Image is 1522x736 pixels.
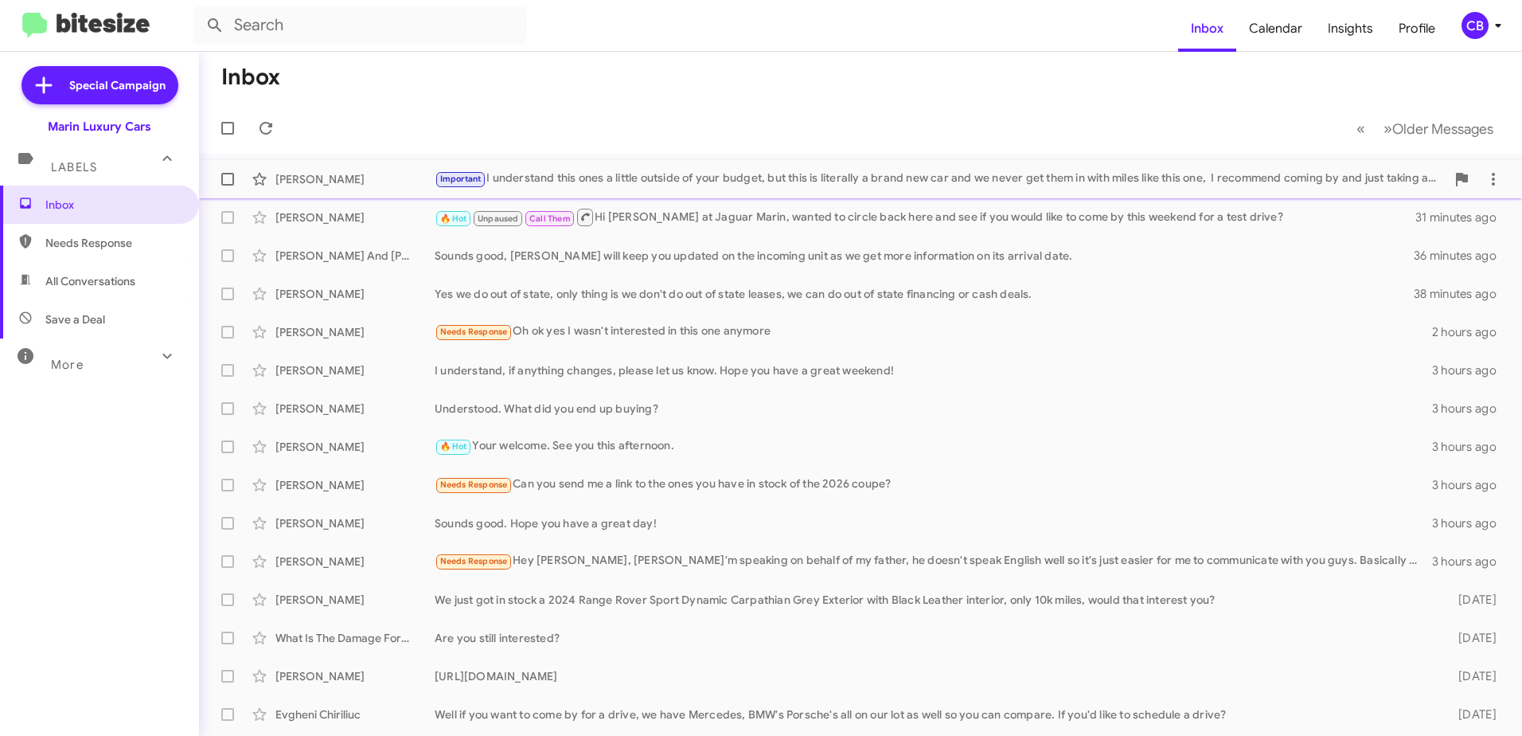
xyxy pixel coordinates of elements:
a: Inbox [1178,6,1236,52]
div: 2 hours ago [1432,324,1509,340]
div: 3 hours ago [1432,439,1509,455]
div: Sounds good. Hope you have a great day! [435,515,1432,531]
div: [DATE] [1433,630,1509,646]
div: Understood. What did you end up buying? [435,401,1432,417]
div: [DATE] [1433,592,1509,608]
div: 38 minutes ago [1414,286,1509,302]
nav: Page navigation example [1348,112,1503,145]
div: 3 hours ago [1432,515,1509,531]
div: Your welcome. See you this afternoon. [435,437,1432,456]
button: Previous [1347,112,1375,145]
span: Needs Response [440,327,508,337]
div: Yes we do out of state, only thing is we don't do out of state leases, we can do out of state fin... [435,286,1414,302]
div: We just got in stock a 2024 Range Rover Sport Dynamic Carpathian Grey Exterior with Black Leather... [435,592,1433,608]
div: 3 hours ago [1432,401,1509,417]
div: [PERSON_NAME] [275,401,435,417]
span: Important [440,174,482,184]
div: 3 hours ago [1432,477,1509,493]
div: [PERSON_NAME] [275,209,435,225]
div: [PERSON_NAME] [275,668,435,684]
div: I understand this ones a little outside of your budget, but this is literally a brand new car and... [435,170,1446,188]
div: Oh ok yes I wasn't interested in this one anymore [435,323,1432,341]
span: Call Them [529,213,571,224]
div: [PERSON_NAME] [275,324,435,340]
button: CB [1448,12,1504,39]
h1: Inbox [221,65,280,90]
div: Hey [PERSON_NAME], [PERSON_NAME]'m speaking on behalf of my father, he doesn't speak English well... [435,552,1432,570]
div: [PERSON_NAME] [275,286,435,302]
div: Can you send me a link to the ones you have in stock of the 2026 coupe? [435,476,1432,494]
span: « [1356,119,1365,139]
div: [PERSON_NAME] And [PERSON_NAME] [275,248,435,264]
div: 3 hours ago [1432,554,1509,570]
span: » [1383,119,1392,139]
a: Special Campaign [21,66,178,104]
span: Inbox [45,197,181,213]
div: 36 minutes ago [1414,248,1509,264]
a: Calendar [1236,6,1315,52]
span: Needs Response [440,556,508,566]
div: Sounds good, [PERSON_NAME] will keep you updated on the incoming unit as we get more information ... [435,248,1414,264]
span: Labels [51,160,97,174]
a: Insights [1315,6,1386,52]
div: [PERSON_NAME] [275,477,435,493]
div: Marin Luxury Cars [48,119,151,135]
div: What Is The Damage For Accident And P [275,630,435,646]
span: Unpaused [478,213,519,224]
div: [PERSON_NAME] [275,554,435,570]
div: [PERSON_NAME] [275,592,435,608]
input: Search [193,6,527,45]
span: All Conversations [45,273,135,289]
span: More [51,358,84,372]
div: [DATE] [1433,707,1509,722]
span: Special Campaign [69,77,166,93]
div: Are you still interested? [435,630,1433,646]
div: Well if you want to come by for a drive, we have Mercedes, BMW's Porsche's all on our lot as well... [435,707,1433,722]
span: Older Messages [1392,120,1493,138]
div: Hi [PERSON_NAME] at Jaguar Marin, wanted to circle back here and see if you would like to come by... [435,207,1415,227]
div: 31 minutes ago [1415,209,1509,225]
div: I understand, if anything changes, please let us know. Hope you have a great weekend! [435,362,1432,378]
span: Needs Response [45,235,181,251]
button: Next [1374,112,1503,145]
span: 🔥 Hot [440,441,467,452]
span: 🔥 Hot [440,213,467,224]
span: Save a Deal [45,311,105,327]
div: 3 hours ago [1432,362,1509,378]
span: Needs Response [440,480,508,490]
div: [DATE] [1433,668,1509,684]
div: [URL][DOMAIN_NAME] [435,668,1433,684]
div: [PERSON_NAME] [275,439,435,455]
div: [PERSON_NAME] [275,362,435,378]
div: [PERSON_NAME] [275,171,435,187]
a: Profile [1386,6,1448,52]
div: CB [1462,12,1489,39]
div: Evgheni Chiriliuc [275,707,435,722]
div: [PERSON_NAME] [275,515,435,531]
